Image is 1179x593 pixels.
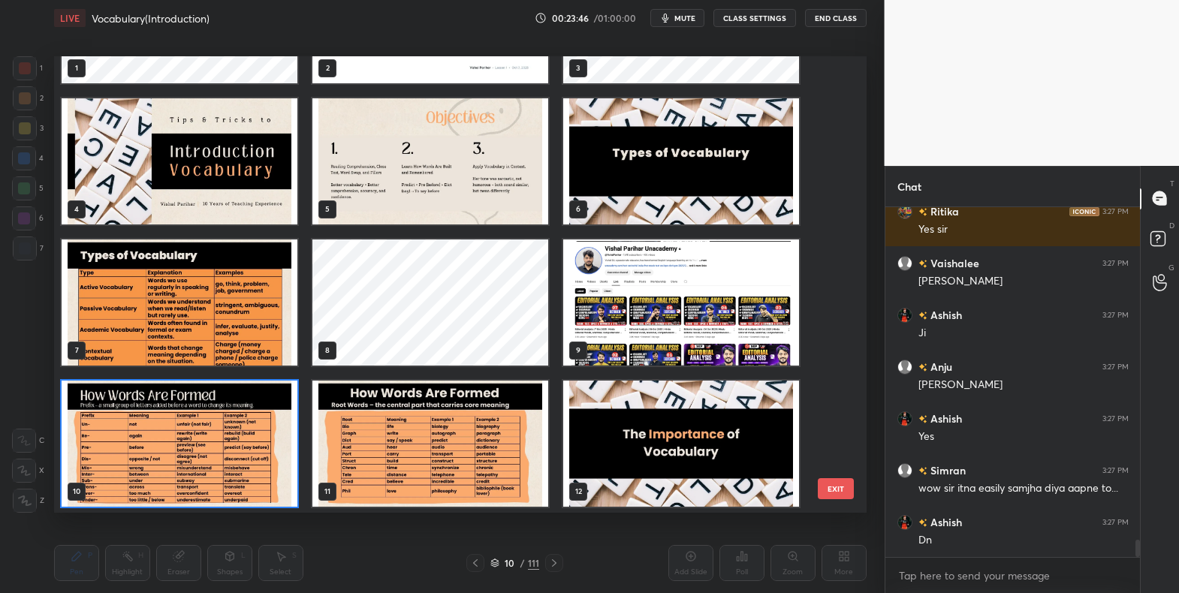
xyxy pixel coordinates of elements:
img: 2245c3a49923411eba7d6f9ccf8f540c.jpg [897,307,912,322]
img: default.png [897,462,912,477]
div: wow sir itna easily samjha diya aapne to... [918,481,1129,496]
h6: Ashish [927,307,962,323]
div: grid [885,207,1141,557]
div: 1 [13,56,43,80]
img: 17598300687UTKR8.pdf [563,98,799,224]
button: CLASS SETTINGS [713,9,796,27]
div: 3:27 PM [1102,206,1129,215]
div: Z [13,489,44,513]
div: 6 [12,206,44,230]
p: D [1169,220,1174,231]
img: no-rating-badge.077c3623.svg [918,363,927,372]
h6: Ashish [927,411,962,426]
img: 17598300687UTKR8.pdf [312,98,548,224]
img: no-rating-badge.077c3623.svg [918,208,927,216]
p: T [1170,178,1174,189]
button: mute [650,9,704,27]
p: G [1168,262,1174,273]
div: 7 [13,236,44,260]
h4: Vocabulary(Introduction) [92,11,210,26]
div: 3:27 PM [1102,517,1129,526]
div: 3:27 PM [1102,258,1129,267]
img: iconic-dark.1390631f.png [1069,206,1099,215]
img: no-rating-badge.077c3623.svg [918,312,927,320]
img: no-rating-badge.077c3623.svg [918,519,927,527]
div: 5 [12,176,44,200]
h6: Anju [927,359,952,375]
img: default.png [897,359,912,374]
img: no-rating-badge.077c3623.svg [918,415,927,423]
button: End Class [805,9,867,27]
div: [PERSON_NAME] [918,274,1129,289]
div: 3:27 PM [1102,310,1129,319]
img: default.png [897,255,912,270]
img: no-rating-badge.077c3623.svg [918,260,927,268]
div: 111 [528,556,539,570]
div: grid [54,56,840,513]
div: 2 [13,86,44,110]
img: 17598300687UTKR8.pdf [62,239,297,365]
img: 7cd2ea53ccfd4a238a0dd1d0c7ca945b.jpg [897,203,912,218]
div: 3:27 PM [1102,465,1129,474]
div: LIVE [54,9,86,27]
img: 17598300687UTKR8.pdf [312,380,548,506]
div: Yes [918,429,1129,444]
h6: Simran [927,462,966,478]
img: no-rating-badge.077c3623.svg [918,467,927,475]
div: C [12,429,44,453]
h6: Ritika [927,203,959,219]
img: 2245c3a49923411eba7d6f9ccf8f540c.jpg [897,411,912,426]
img: 2245c3a49923411eba7d6f9ccf8f540c.jpg [897,514,912,529]
div: Dn [918,533,1129,548]
p: Chat [885,167,933,206]
button: EXIT [818,478,854,499]
h6: Vaishalee [927,255,979,271]
div: 3 [13,116,44,140]
h6: Ashish [927,514,962,530]
img: 17598300687UTKR8.pdf [563,380,799,506]
div: 3:27 PM [1102,414,1129,423]
img: 17598300687UTKR8.pdf [62,98,297,224]
div: Ji [918,326,1129,341]
span: mute [674,13,695,23]
div: / [520,558,525,567]
img: 1759830666ZX4T4Y.png [563,239,799,365]
div: 3:27 PM [1102,362,1129,371]
div: X [12,459,44,483]
div: 4 [12,146,44,170]
div: [PERSON_NAME] [918,378,1129,393]
div: Yes sir [918,222,1129,237]
img: 17598300687UTKR8.pdf [62,380,297,506]
div: 10 [502,558,517,567]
